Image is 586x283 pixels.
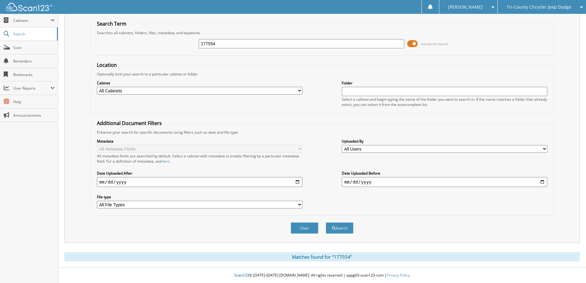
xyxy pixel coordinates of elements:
[6,3,52,11] img: scan123-logo-white.svg
[342,177,547,187] input: end
[97,194,302,200] label: File type
[342,97,547,107] div: Select a cabinet and begin typing the name of the folder you want to search in. If the name match...
[94,30,550,35] div: Searches all cabinets, folders, files, metadata, and keywords
[94,20,130,27] legend: Search Term
[13,45,55,50] span: Scan
[326,222,353,234] button: Search
[13,31,54,37] span: Search
[448,5,483,9] span: [PERSON_NAME]
[97,153,302,164] div: All metadata fields are searched by default. Select a cabinet with metadata to enable filtering b...
[13,113,55,118] span: Announcements
[13,18,50,23] span: Cabinets
[94,62,120,68] legend: Location
[97,80,302,86] label: Cabinet
[64,252,580,261] div: Matches found for "177554"
[342,171,547,176] label: Date Uploaded Before
[13,72,55,77] span: Bookmarks
[387,273,410,278] a: Privacy Policy
[94,130,550,135] div: Enhance your search for specific documents using filters such as date and file type.
[13,59,55,64] span: Reminders
[161,159,169,164] a: here
[342,80,547,86] label: Folder
[94,71,550,77] div: Optionally limit your search to a particular cabinet or folder
[94,120,165,127] legend: Additional Document Filters
[97,171,302,176] label: Date Uploaded After
[234,273,249,278] span: Scan123
[507,5,571,9] span: Tri-County Chrysler Jeep Dodge
[342,139,547,144] label: Uploaded By
[58,268,586,283] div: © [DATE]-[DATE] [DOMAIN_NAME]. All rights reserved | appg03-scan123-com |
[13,86,50,91] span: User Reports
[421,42,448,46] span: Advanced Search
[97,177,302,187] input: start
[97,139,302,144] label: Metadata
[291,222,318,234] button: Clear
[555,253,586,283] iframe: Chat Widget
[13,99,55,104] span: Help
